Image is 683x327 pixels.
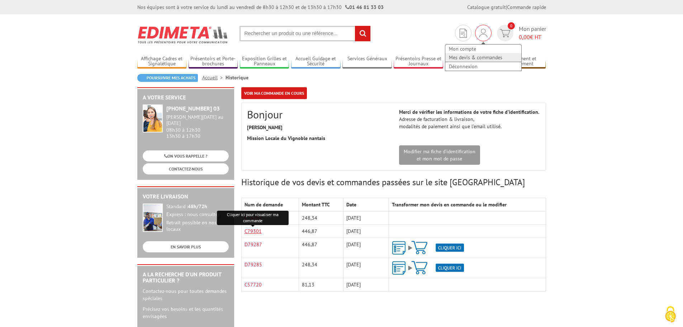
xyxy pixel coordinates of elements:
td: [DATE] [343,211,389,225]
th: Date [343,198,389,211]
td: 248,34 [299,211,343,225]
div: Standard : [166,204,229,210]
a: Catalogue gratuit [467,4,506,10]
div: Mon compte Mes devis & commandes Déconnexion [475,25,492,41]
a: Présentoirs et Porte-brochures [189,56,238,67]
li: Historique [226,74,248,81]
a: C79301 [245,228,262,234]
td: 446,87 [299,238,343,258]
span: € HT [519,33,546,41]
td: [DATE] [343,258,389,278]
strong: 48h/72h [188,203,207,210]
a: Affichage Cadres et Signalétique [137,56,187,67]
span: 0,00 [519,33,530,41]
input: rechercher [355,26,370,41]
td: [DATE] [343,225,389,238]
img: widget-service.jpg [143,104,163,132]
a: Commande rapide [507,4,546,10]
p: Précisez vos besoins et les quantités envisagées [143,305,229,320]
div: 08h30 à 12h30 13h30 à 17h30 [166,114,229,139]
div: | [467,4,546,11]
a: C57720 [245,281,262,288]
h2: A la recherche d'un produit particulier ? [143,271,229,284]
a: Modifier ma fiche d'identificationet mon mot de passe [399,145,480,165]
img: ajout-vers-panier.png [392,241,464,255]
strong: [PHONE_NUMBER] 03 [166,105,220,112]
strong: [PERSON_NAME] [247,124,283,131]
p: Adresse de facturation & livraison, modalités de paiement ainsi que l’email utilisé. [399,108,540,130]
a: EN SAVOIR PLUS [143,241,229,252]
th: Montant TTC [299,198,343,211]
a: Mes devis & commandes [445,53,521,62]
h2: Votre livraison [143,193,229,200]
a: D79287 [245,241,262,248]
td: [DATE] [343,238,389,258]
a: Voir ma commande en cours [241,87,307,99]
th: Transformer mon devis en commande ou le modifier [389,198,546,211]
th: Num de demande [241,198,299,211]
a: Déconnexion [445,62,521,71]
a: ON VOUS RAPPELLE ? [143,150,229,162]
td: [DATE] [343,278,389,291]
span: 0 [508,22,515,29]
span: Mon panier [519,25,546,41]
img: Cookies (fenêtre modale) [661,305,679,323]
a: Services Généraux [342,56,392,67]
div: Express : nous consulter [166,211,229,218]
div: Retrait possible en nos locaux [166,220,229,233]
a: D79285 [245,261,262,268]
div: [PERSON_NAME][DATE] au [DATE] [166,114,229,126]
div: Nos équipes sont à votre service du lundi au vendredi de 8h30 à 12h30 et de 13h30 à 17h30 [137,4,384,11]
h2: A votre service [143,94,229,101]
img: widget-livraison.jpg [143,204,163,232]
a: Accueil Guidage et Sécurité [291,56,341,67]
a: Accueil [202,74,226,81]
strong: Mission Locale du Vignoble nantais [247,135,325,141]
img: devis rapide [460,29,467,38]
strong: Merci de vérifier les informations de votre fiche d’identification. [399,109,539,115]
input: Rechercher un produit ou une référence... [239,26,371,41]
h3: Historique de vos devis et commandes passées sur le site [GEOGRAPHIC_DATA] [241,178,546,187]
div: Cliquer ici pour visualiser ma commande [217,211,289,225]
a: Poursuivre mes achats [137,74,198,82]
strong: 01 46 81 33 03 [345,4,384,10]
p: Contactez-nous pour toutes demandes spéciales [143,288,229,302]
a: Mon compte [445,45,521,53]
a: devis rapide 0 Mon panier 0,00€ HT [495,25,546,41]
img: devis rapide [479,29,487,37]
button: Cookies (fenêtre modale) [658,303,683,327]
a: Exposition Grilles et Panneaux [240,56,289,67]
h2: Bonjour [247,108,388,120]
a: CONTACTEZ-NOUS [143,163,229,174]
td: 248,34 [299,258,343,278]
img: ajout-vers-panier.png [392,261,464,275]
img: Edimeta [137,22,229,48]
td: 446,87 [299,225,343,238]
td: 81,13 [299,278,343,291]
a: Présentoirs Presse et Journaux [394,56,443,67]
img: devis rapide [500,29,510,37]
